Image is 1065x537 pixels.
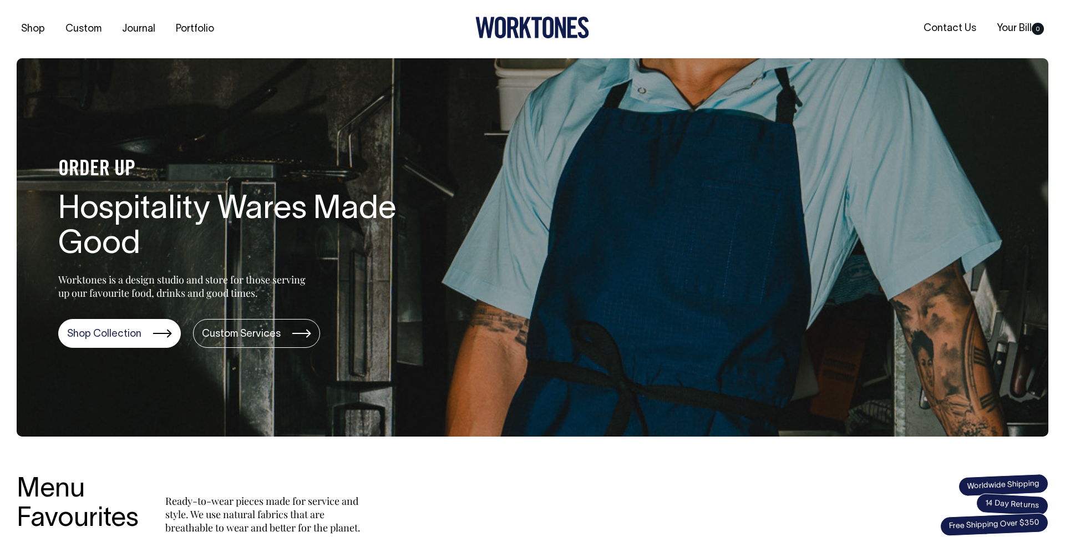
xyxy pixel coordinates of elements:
[1032,23,1044,35] span: 0
[171,20,219,38] a: Portfolio
[58,319,181,348] a: Shop Collection
[992,19,1048,38] a: Your Bill0
[919,19,981,38] a: Contact Us
[958,473,1048,497] span: Worldwide Shipping
[976,493,1049,516] span: 14 Day Returns
[118,20,160,38] a: Journal
[58,273,311,300] p: Worktones is a design studio and store for those serving up our favourite food, drinks and good t...
[193,319,320,348] a: Custom Services
[58,192,413,264] h1: Hospitality Wares Made Good
[61,20,106,38] a: Custom
[940,513,1048,536] span: Free Shipping Over $350
[17,475,139,534] h3: Menu Favourites
[165,494,365,534] p: Ready-to-wear pieces made for service and style. We use natural fabrics that are breathable to we...
[58,158,413,181] h4: ORDER UP
[17,20,49,38] a: Shop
